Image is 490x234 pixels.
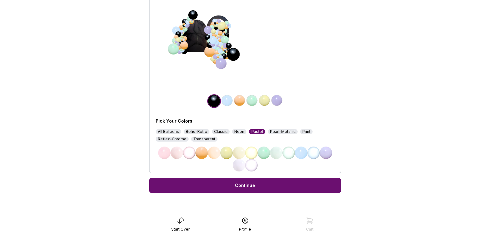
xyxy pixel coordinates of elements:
[149,178,341,193] a: Continue
[306,227,314,232] div: Cart
[156,137,189,142] div: Reflex-Chrome
[300,129,313,134] div: Print
[268,129,298,134] div: Pearl-Metallic
[191,137,218,142] div: Transparent
[156,129,181,134] div: All Balloons
[249,129,265,134] div: Pastel
[239,227,251,232] div: Profile
[184,129,209,134] div: Boho-Retro
[171,227,190,232] div: Start Over
[156,118,263,124] div: Pick Your Colors
[232,129,246,134] div: Neon
[212,129,230,134] div: Classic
